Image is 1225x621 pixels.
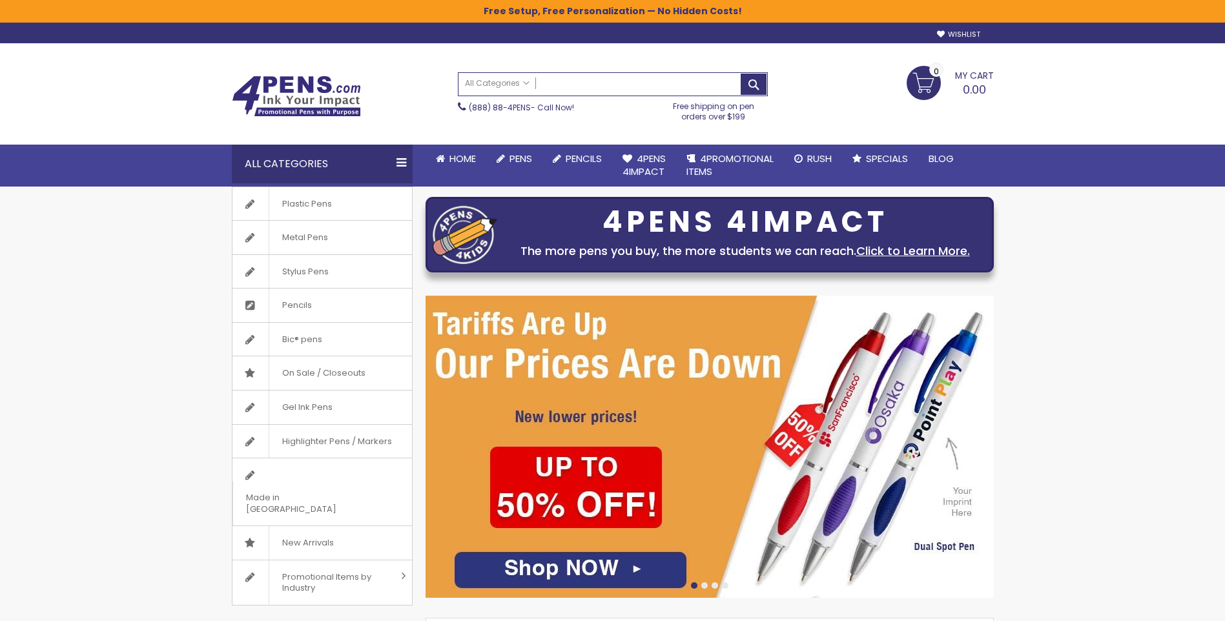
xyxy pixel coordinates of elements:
span: 4Pens 4impact [623,152,666,178]
a: Plastic Pens [232,187,412,221]
span: Promotional Items by Industry [269,560,396,605]
span: 0.00 [963,81,986,97]
a: New Arrivals [232,526,412,560]
div: All Categories [232,145,413,183]
span: 4PROMOTIONAL ITEMS [686,152,774,178]
span: Home [449,152,476,165]
span: New Arrivals [269,526,347,560]
span: All Categories [465,78,530,88]
a: Home [426,145,486,173]
a: Promotional Items by Industry [232,560,412,605]
span: Stylus Pens [269,255,342,289]
a: Highlighter Pens / Markers [232,425,412,458]
span: Metal Pens [269,221,341,254]
span: Gel Ink Pens [269,391,345,424]
img: /cheap-promotional-products.html [426,296,994,598]
a: Gel Ink Pens [232,391,412,424]
a: Stylus Pens [232,255,412,289]
a: Rush [784,145,842,173]
span: Bic® pens [269,323,335,356]
span: - Call Now! [469,102,574,113]
div: 4PENS 4IMPACT [504,209,987,236]
span: Highlighter Pens / Markers [269,425,405,458]
a: 0.00 0 [907,66,994,98]
span: Rush [807,152,832,165]
span: 0 [934,65,939,77]
img: four_pen_logo.png [433,205,497,264]
span: Pens [510,152,532,165]
span: Specials [866,152,908,165]
img: 4Pens Custom Pens and Promotional Products [232,76,361,117]
a: 4Pens4impact [612,145,676,187]
a: Made in [GEOGRAPHIC_DATA] [232,458,412,525]
a: 4PROMOTIONALITEMS [676,145,784,187]
a: On Sale / Closeouts [232,356,412,390]
a: Bic® pens [232,323,412,356]
span: Blog [929,152,954,165]
a: Blog [918,145,964,173]
a: Wishlist [937,30,980,39]
span: Made in [GEOGRAPHIC_DATA] [232,481,380,525]
span: Pencils [269,289,325,322]
a: Specials [842,145,918,173]
span: Plastic Pens [269,187,345,221]
span: Pencils [566,152,602,165]
div: The more pens you buy, the more students we can reach. [504,242,987,260]
a: (888) 88-4PENS [469,102,531,113]
span: On Sale / Closeouts [269,356,378,390]
a: Pencils [232,289,412,322]
a: Metal Pens [232,221,412,254]
a: Pencils [542,145,612,173]
a: Click to Learn More. [856,243,970,259]
a: All Categories [458,73,536,94]
a: Pens [486,145,542,173]
div: Free shipping on pen orders over $199 [659,96,768,122]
